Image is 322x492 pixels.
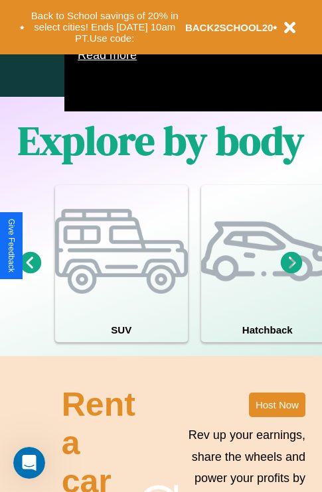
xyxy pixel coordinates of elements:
div: Give Feedback [7,219,16,273]
button: Host Now [249,393,305,417]
iframe: Intercom live chat [13,447,45,479]
b: BACK2SCHOOL20 [185,22,274,33]
h4: SUV [55,318,188,342]
h1: Explore by body [18,113,304,168]
button: Back to School savings of 20% in select cities! Ends [DATE] 10am PT.Use code: [25,7,185,48]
